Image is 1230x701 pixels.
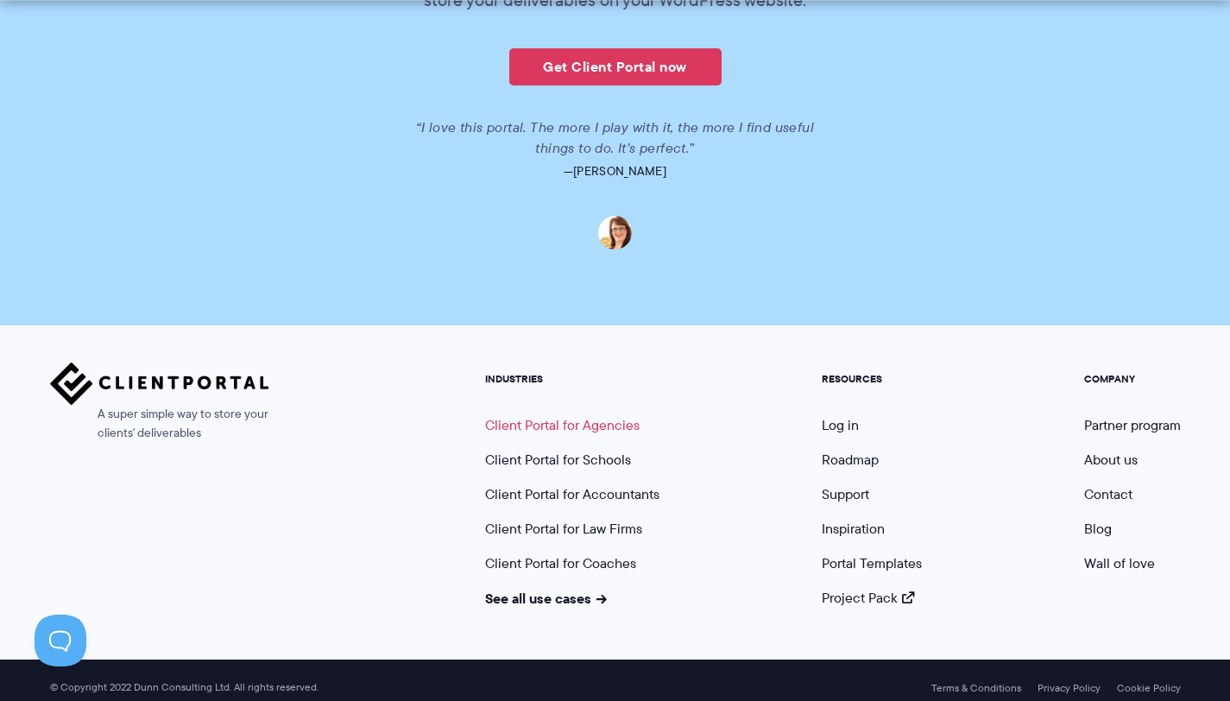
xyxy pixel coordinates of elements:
[485,519,642,539] a: Client Portal for Law Firms
[822,373,922,385] h5: RESOURCES
[1084,553,1155,573] a: Wall of love
[485,484,659,504] a: Client Portal for Accountants
[485,450,631,470] a: Client Portal for Schools
[1084,415,1181,435] a: Partner program
[931,682,1021,694] a: Terms & Conditions
[822,553,922,573] a: Portal Templates
[822,588,915,608] a: Project Pack
[485,553,636,573] a: Client Portal for Coaches
[395,117,836,159] p: “I love this portal. The more I play with it, the more I find useful things to do. It’s perfect.”
[485,415,640,435] a: Client Portal for Agencies
[130,159,1100,183] p: —[PERSON_NAME]
[822,415,859,435] a: Log in
[822,450,879,470] a: Roadmap
[485,373,659,385] h5: INDUSTRIES
[41,681,327,694] span: © Copyright 2022 Dunn Consulting Ltd. All rights reserved.
[1038,682,1101,694] a: Privacy Policy
[1084,373,1181,385] h5: COMPANY
[822,484,869,504] a: Support
[509,48,722,85] a: Get Client Portal now
[1084,450,1138,470] a: About us
[1084,484,1132,504] a: Contact
[35,615,86,666] iframe: Toggle Customer Support
[1117,682,1181,694] a: Cookie Policy
[1084,519,1112,539] a: Blog
[822,519,885,539] a: Inspiration
[485,588,608,609] a: See all use cases
[50,405,269,443] span: A super simple way to store your clients' deliverables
